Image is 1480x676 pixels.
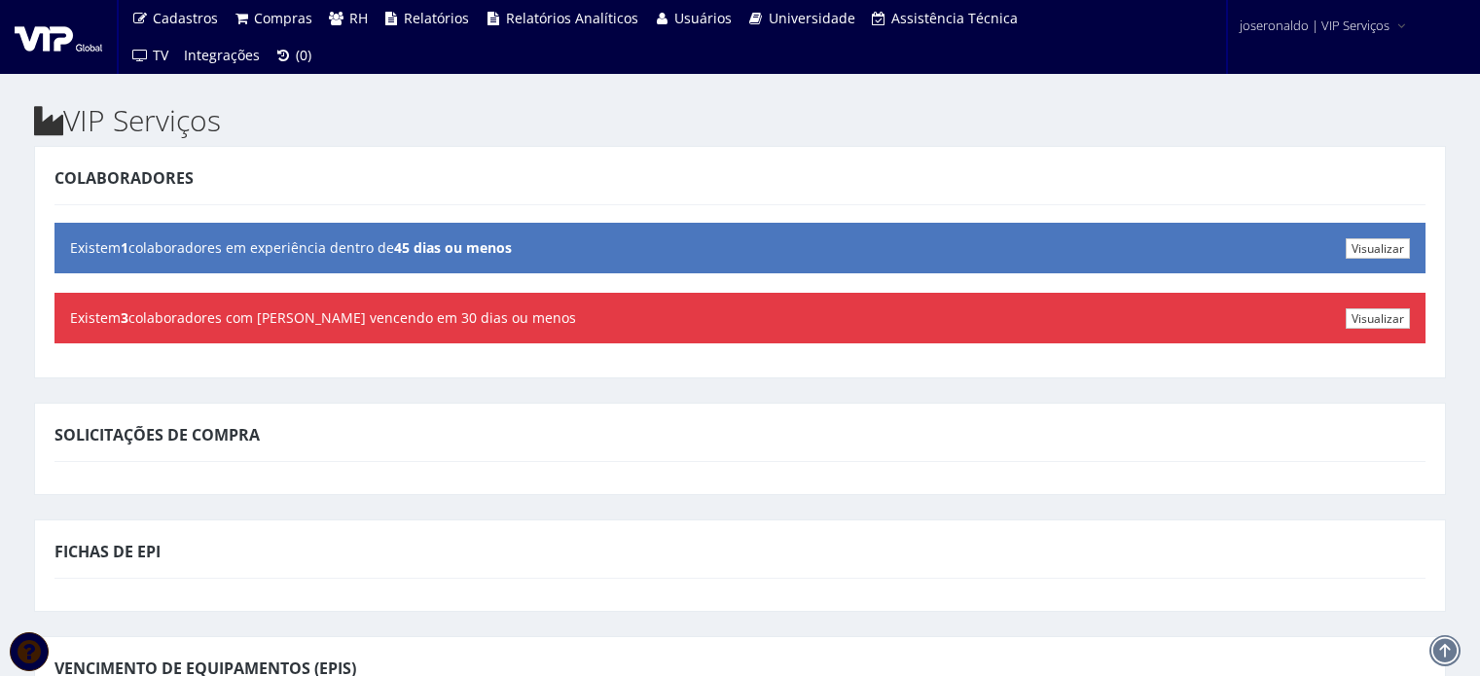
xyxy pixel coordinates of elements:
a: Integrações [176,37,268,74]
div: Existem colaboradores com [PERSON_NAME] vencendo em 30 dias ou menos [54,293,1426,343]
img: logo [15,22,102,52]
span: (0) [296,46,311,64]
span: joseronaldo | VIP Serviços [1240,16,1390,35]
span: Cadastros [153,9,218,27]
span: Assistência Técnica [891,9,1018,27]
span: Fichas de EPI [54,541,161,562]
span: Solicitações de Compra [54,424,260,445]
span: Relatórios Analíticos [506,9,638,27]
span: TV [153,46,168,64]
a: TV [124,37,176,74]
div: Existem colaboradores em experiência dentro de [54,223,1426,273]
b: 1 [121,238,128,257]
b: 3 [121,308,128,327]
h2: VIP Serviços [34,104,1446,136]
span: Compras [254,9,312,27]
a: Visualizar [1346,308,1410,329]
span: RH [349,9,368,27]
span: Colaboradores [54,167,194,189]
span: Relatórios [404,9,469,27]
span: Integrações [184,46,260,64]
b: 45 dias ou menos [394,238,512,257]
a: (0) [268,37,320,74]
span: Universidade [769,9,855,27]
a: Visualizar [1346,238,1410,259]
span: Usuários [674,9,732,27]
